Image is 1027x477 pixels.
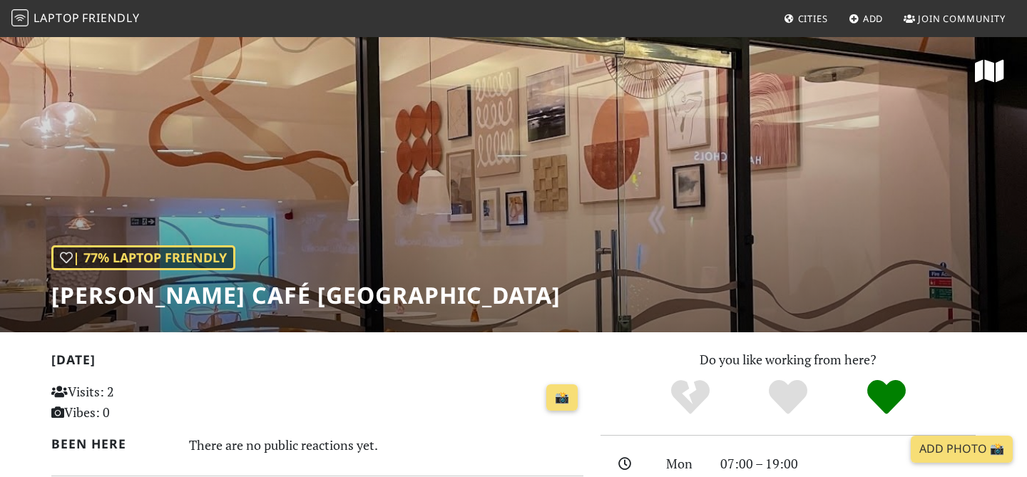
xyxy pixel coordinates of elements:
[778,6,834,31] a: Cities
[911,436,1013,463] a: Add Photo 📸
[712,453,984,474] div: 07:00 – 19:00
[51,436,172,451] h2: Been here
[739,378,837,417] div: Yes
[898,6,1011,31] a: Join Community
[11,6,140,31] a: LaptopFriendly LaptopFriendly
[798,12,828,25] span: Cities
[51,282,561,309] h1: [PERSON_NAME] Café [GEOGRAPHIC_DATA]
[51,352,583,373] h2: [DATE]
[863,12,884,25] span: Add
[918,12,1006,25] span: Join Community
[51,381,218,423] p: Visits: 2 Vibes: 0
[601,349,976,370] p: Do you like working from here?
[837,378,936,417] div: Definitely!
[82,10,139,26] span: Friendly
[11,9,29,26] img: LaptopFriendly
[51,245,235,270] div: | 77% Laptop Friendly
[34,10,80,26] span: Laptop
[546,384,578,411] a: 📸
[658,453,712,474] div: Mon
[189,434,584,456] div: There are no public reactions yet.
[843,6,889,31] a: Add
[641,378,740,417] div: No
